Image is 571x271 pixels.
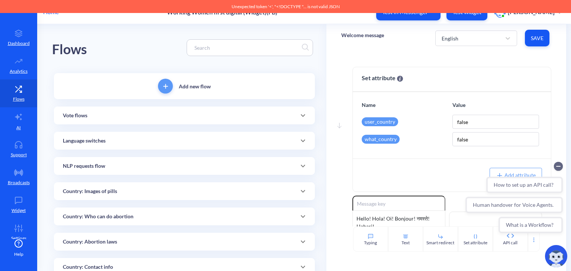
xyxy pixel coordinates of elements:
[452,101,539,109] p: Value
[13,96,25,102] p: Flows
[11,151,27,158] p: Support
[158,79,173,94] button: add
[54,157,315,175] div: NLP requests flow
[341,32,384,39] p: Welcome message
[63,187,117,195] p: Country: Images of pills
[362,101,449,109] p: Name
[12,207,26,214] p: Widget
[54,132,315,150] div: Language switches
[10,68,28,75] p: Analytics
[63,112,87,120] p: Vote flows
[14,251,23,258] span: Help
[8,40,30,47] p: Dashboard
[191,43,302,52] input: Search
[54,182,315,200] div: Country: Images of pills
[16,124,21,131] p: AI
[426,239,454,246] div: Smart redirect
[63,137,106,145] p: Language switches
[11,235,26,242] p: Settings
[54,208,315,225] div: Country: Who can do abortion
[464,239,487,246] div: Set attribute
[36,59,100,76] button: What is a Workflow?
[401,239,410,246] div: Text
[352,196,445,210] input: Message key
[362,74,403,82] span: Set attribute
[232,4,340,9] span: Unexpected token '<', "<!DOCTYPE "... is not valid JSON
[531,35,543,42] span: Save
[452,115,539,129] input: none
[352,210,445,255] div: Hello! Hola! Oi! Bonjour! नमस्ते! Habari!
[364,239,377,246] div: Typing
[54,233,315,251] div: Country: Abortion laws
[8,179,30,186] p: Broadcasts
[442,34,458,42] div: English
[3,39,100,56] button: Human handover for Voice Agents.
[91,4,100,13] button: Collapse conversation starters
[52,39,87,60] div: Flows
[452,132,539,146] input: none
[179,82,211,90] p: Add new flow
[503,239,517,246] div: API call
[63,162,105,170] p: NLP requests flow
[525,30,549,46] button: Save
[54,107,315,124] div: Vote flows
[362,135,400,144] div: what_country
[362,117,398,126] div: user_country
[63,213,133,221] p: Country: Who can do abortion
[23,19,100,36] button: How to set up an API call?
[545,245,567,267] img: copilot-icon.svg
[63,238,117,246] p: Country: Abortion laws
[63,263,113,271] p: Country: Contact info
